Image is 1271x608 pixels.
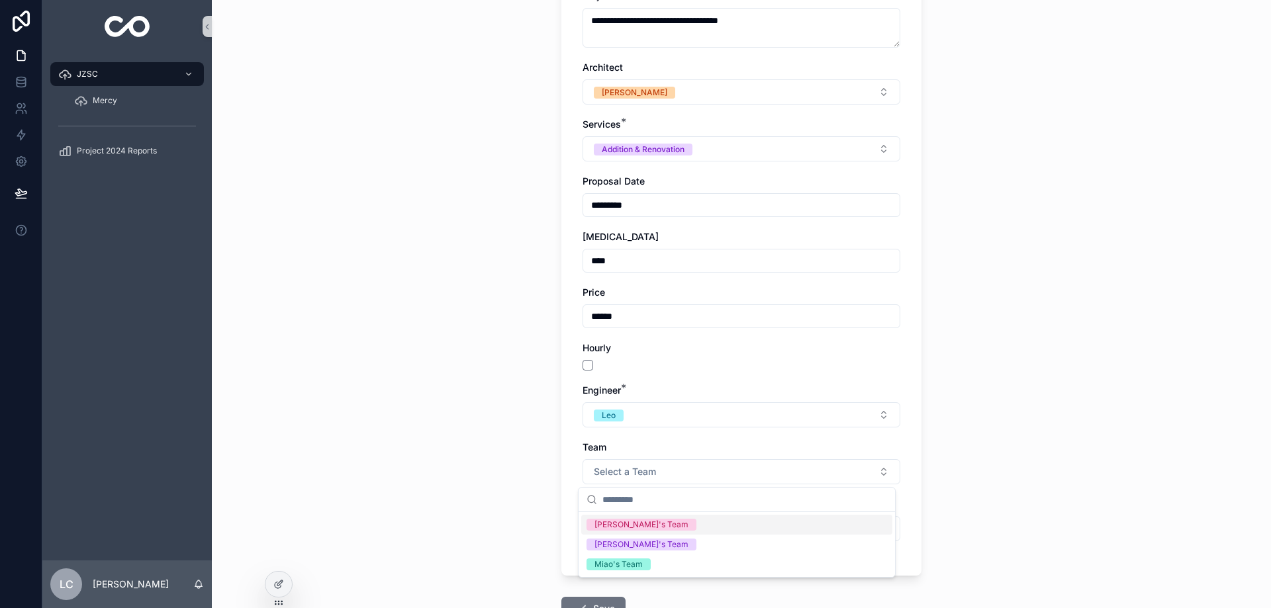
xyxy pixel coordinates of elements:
[77,146,157,156] span: Project 2024 Reports
[583,79,900,105] button: Select Button
[583,459,900,484] button: Select Button
[583,441,606,453] span: Team
[594,539,688,550] div: [PERSON_NAME]'s Team
[583,62,623,73] span: Architect
[602,410,616,421] div: Leo
[583,384,621,396] span: Engineer
[602,87,667,99] div: [PERSON_NAME]
[583,402,900,427] button: Select Button
[583,175,645,187] span: Proposal Date
[50,62,204,86] a: JZSC
[583,136,900,161] button: Select Button
[583,231,659,242] span: [MEDICAL_DATA]
[50,139,204,163] a: Project 2024 Reports
[66,89,204,112] a: Mercy
[594,519,688,531] div: [PERSON_NAME]'s Team
[77,69,98,79] span: JZSC
[583,286,605,298] span: Price
[105,16,150,37] img: App logo
[594,558,643,570] div: Miao's Team
[579,512,895,577] div: Suggestions
[583,118,621,130] span: Services
[602,144,684,155] div: Addition & Renovation
[594,465,656,478] span: Select a Team
[583,342,611,353] span: Hourly
[93,95,117,106] span: Mercy
[93,578,169,591] p: [PERSON_NAME]
[60,576,73,592] span: LC
[42,53,212,180] div: scrollable content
